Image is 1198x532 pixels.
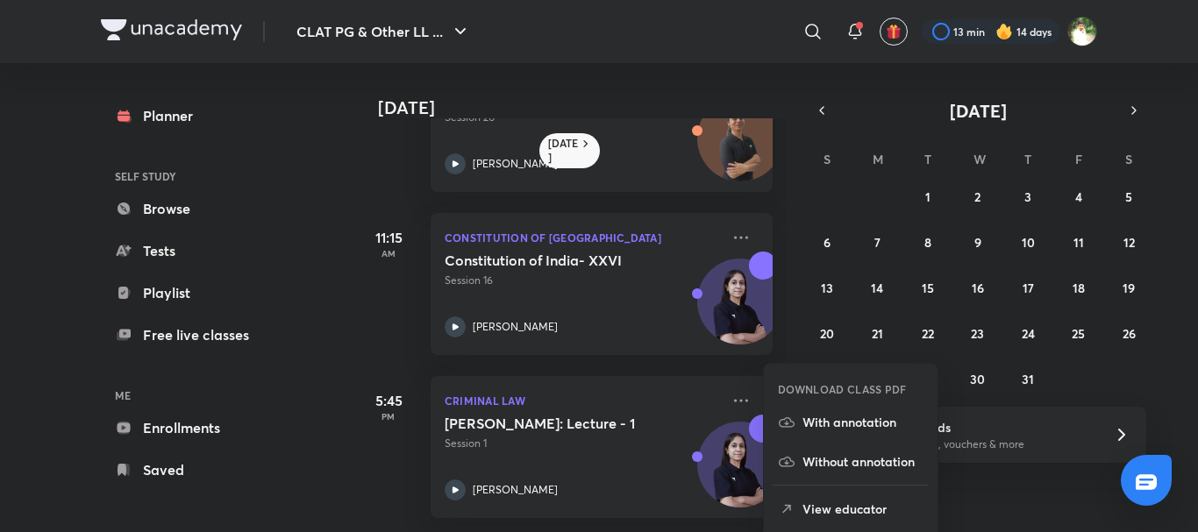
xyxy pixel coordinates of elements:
[802,413,923,431] p: With annotation
[821,280,833,296] abbr: July 13, 2025
[922,325,934,342] abbr: July 22, 2025
[1014,228,1042,256] button: July 10, 2025
[1014,182,1042,210] button: July 3, 2025
[964,365,992,393] button: July 30, 2025
[1115,182,1143,210] button: July 5, 2025
[964,182,992,210] button: July 2, 2025
[1065,319,1093,347] button: July 25, 2025
[778,381,907,397] h6: DOWNLOAD CLASS PDF
[1022,234,1035,251] abbr: July 10, 2025
[834,98,1122,123] button: [DATE]
[995,23,1013,40] img: streak
[473,482,558,498] p: [PERSON_NAME]
[1065,273,1093,301] button: July 18, 2025
[445,390,720,411] p: Criminal Law
[1123,234,1135,251] abbr: July 12, 2025
[1014,273,1042,301] button: July 17, 2025
[971,325,984,342] abbr: July 23, 2025
[871,280,883,296] abbr: July 14, 2025
[1014,365,1042,393] button: July 31, 2025
[914,319,942,347] button: July 22, 2025
[1125,188,1132,205] abbr: July 5, 2025
[1125,151,1132,167] abbr: Saturday
[101,452,304,487] a: Saved
[101,161,304,191] h6: SELF STUDY
[877,436,1093,452] p: Win a laptop, vouchers & more
[353,390,424,411] h5: 5:45
[1073,280,1085,296] abbr: July 18, 2025
[1075,151,1082,167] abbr: Friday
[378,97,790,118] h4: [DATE]
[445,252,663,269] h5: Constitution of India- XXVI
[101,233,304,268] a: Tests
[1024,188,1031,205] abbr: July 3, 2025
[964,319,992,347] button: July 23, 2025
[353,248,424,259] p: AM
[873,151,883,167] abbr: Monday
[1075,188,1082,205] abbr: July 4, 2025
[950,99,1007,123] span: [DATE]
[820,325,834,342] abbr: July 20, 2025
[824,234,831,251] abbr: July 6, 2025
[101,317,304,352] a: Free live classes
[698,268,782,352] img: Avatar
[101,191,304,226] a: Browse
[877,418,1093,436] h6: Refer friends
[964,273,992,301] button: July 16, 2025
[445,436,720,451] p: Session 1
[1014,319,1042,347] button: July 24, 2025
[974,234,981,251] abbr: July 9, 2025
[970,371,985,387] abbr: July 30, 2025
[1123,280,1135,296] abbr: July 19, 2025
[813,228,841,256] button: July 6, 2025
[286,14,481,49] button: CLAT PG & Other LL ...
[802,452,923,471] p: Without annotation
[698,431,782,515] img: Avatar
[863,228,891,256] button: July 7, 2025
[824,151,831,167] abbr: Sunday
[353,411,424,422] p: PM
[863,273,891,301] button: July 14, 2025
[914,228,942,256] button: July 8, 2025
[445,227,720,248] p: Constitution of [GEOGRAPHIC_DATA]
[1115,228,1143,256] button: July 12, 2025
[445,415,663,432] h5: Bhartiya Nyaya Sanhita: Lecture - 1
[813,319,841,347] button: July 20, 2025
[1115,273,1143,301] button: July 19, 2025
[1123,325,1136,342] abbr: July 26, 2025
[863,319,891,347] button: July 21, 2025
[473,319,558,335] p: [PERSON_NAME]
[1072,325,1085,342] abbr: July 25, 2025
[101,275,304,310] a: Playlist
[924,151,931,167] abbr: Tuesday
[874,234,881,251] abbr: July 7, 2025
[1065,228,1093,256] button: July 11, 2025
[872,325,883,342] abbr: July 21, 2025
[101,19,242,40] img: Company Logo
[101,410,304,445] a: Enrollments
[1073,234,1084,251] abbr: July 11, 2025
[972,280,984,296] abbr: July 16, 2025
[353,227,424,248] h5: 11:15
[1065,182,1093,210] button: July 4, 2025
[548,137,579,165] h6: [DATE]
[886,24,902,39] img: avatar
[922,280,934,296] abbr: July 15, 2025
[445,273,720,288] p: Session 16
[1024,151,1031,167] abbr: Thursday
[924,234,931,251] abbr: July 8, 2025
[813,273,841,301] button: July 13, 2025
[1067,17,1097,46] img: Harshal Jadhao
[1115,319,1143,347] button: July 26, 2025
[880,18,908,46] button: avatar
[964,228,992,256] button: July 9, 2025
[973,151,986,167] abbr: Wednesday
[802,500,923,518] p: View educator
[1023,280,1034,296] abbr: July 17, 2025
[101,98,304,133] a: Planner
[925,188,931,205] abbr: July 1, 2025
[101,380,304,410] h6: ME
[914,182,942,210] button: July 1, 2025
[101,19,242,45] a: Company Logo
[914,273,942,301] button: July 15, 2025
